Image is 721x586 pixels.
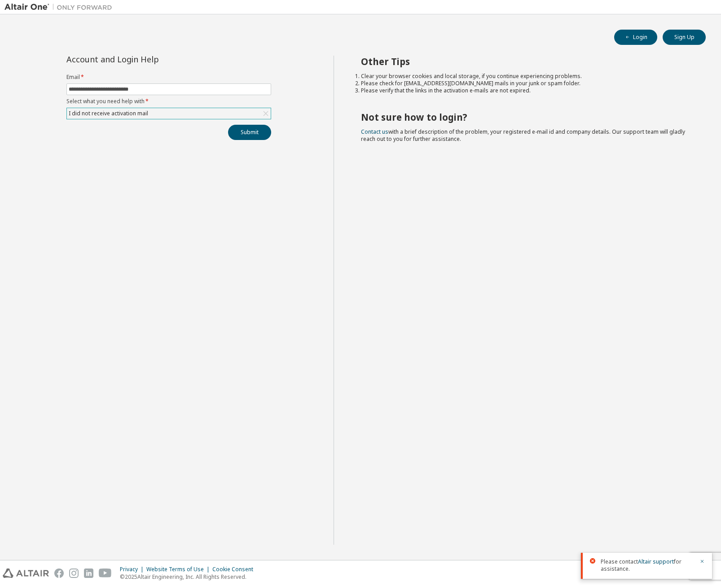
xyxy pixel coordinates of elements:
[84,569,93,578] img: linkedin.svg
[361,56,690,67] h2: Other Tips
[3,569,49,578] img: altair_logo.svg
[67,108,271,119] div: I did not receive activation mail
[228,125,271,140] button: Submit
[66,56,230,63] div: Account and Login Help
[212,566,259,573] div: Cookie Consent
[663,30,706,45] button: Sign Up
[99,569,112,578] img: youtube.svg
[120,573,259,581] p: © 2025 Altair Engineering, Inc. All Rights Reserved.
[120,566,146,573] div: Privacy
[66,74,271,81] label: Email
[146,566,212,573] div: Website Terms of Use
[69,569,79,578] img: instagram.svg
[361,87,690,94] li: Please verify that the links in the activation e-mails are not expired.
[67,109,149,118] div: I did not receive activation mail
[361,80,690,87] li: Please check for [EMAIL_ADDRESS][DOMAIN_NAME] mails in your junk or spam folder.
[361,128,388,136] a: Contact us
[66,98,271,105] label: Select what you need help with
[638,558,674,565] a: Altair support
[361,128,685,143] span: with a brief description of the problem, your registered e-mail id and company details. Our suppo...
[601,558,694,573] span: Please contact for assistance.
[361,111,690,123] h2: Not sure how to login?
[54,569,64,578] img: facebook.svg
[4,3,117,12] img: Altair One
[614,30,657,45] button: Login
[361,73,690,80] li: Clear your browser cookies and local storage, if you continue experiencing problems.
